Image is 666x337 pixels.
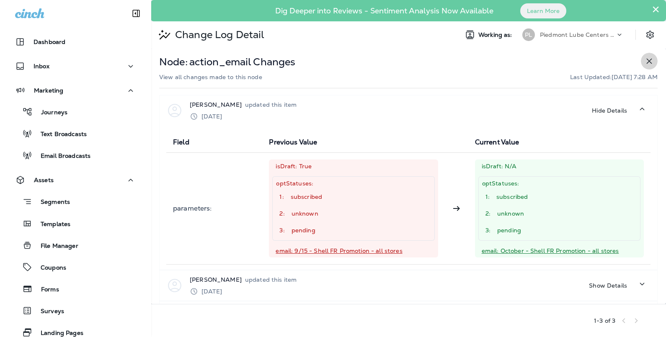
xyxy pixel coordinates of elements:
[485,227,490,234] p: 3:
[8,82,142,99] button: Marketing
[201,287,222,296] div: Sep 8, 2025 11:31 AM
[32,198,70,207] p: Segments
[124,5,148,22] button: Collapse Sidebar
[485,210,490,217] p: 2:
[201,113,222,120] p: [DATE]
[8,215,142,232] button: Templates
[497,210,627,217] p: unknown
[8,103,142,121] button: Journeys
[570,74,658,80] p: Last Updated: [DATE] 7:28 AM
[592,107,627,114] p: Hide Details
[652,3,660,16] button: Close
[34,39,65,45] p: Dashboard
[172,28,264,41] p: Change Log Detail
[190,275,242,284] p: [PERSON_NAME]
[159,57,188,67] p: Node:
[482,180,560,187] p: optStatuses:
[33,109,67,117] p: Journeys
[33,286,59,294] p: Forms
[291,193,421,200] p: subscribed
[189,57,252,67] p: action_email
[540,31,615,38] p: Piedmont Lube Centers LLC
[279,227,284,234] p: 3:
[32,221,70,229] p: Templates
[482,163,634,170] p: isDraft: N/A
[34,177,54,183] p: Assets
[292,227,421,234] p: pending
[32,308,64,316] p: Surveys
[251,10,518,12] p: Dig Deeper into Reviews - Sentiment Analysis Now Available
[190,100,242,109] p: [PERSON_NAME]
[8,125,142,142] button: Text Broadcasts
[594,317,615,324] div: 1 - 3 of 3
[32,152,90,160] p: Email Broadcasts
[253,57,295,67] p: Changes
[8,193,142,211] button: Segments
[34,63,49,69] p: Inbox
[173,204,256,213] p: parameters :
[201,288,222,295] p: [DATE]
[245,276,297,283] p: updated this item
[497,227,627,234] p: pending
[32,131,87,139] p: Text Broadcasts
[589,282,627,289] p: Show Details
[8,58,142,75] button: Inbox
[279,210,284,217] p: 2:
[292,210,421,217] p: unknown
[8,237,142,254] button: File Manager
[32,264,66,272] p: Coupons
[276,180,354,187] p: optStatuses:
[496,193,627,200] p: subscribed
[643,27,658,42] button: Settings
[173,139,256,146] p: Field
[8,258,142,276] button: Coupons
[159,73,262,81] p: View all changes made to this node
[32,242,78,250] p: File Manager
[522,28,535,41] div: PL
[475,139,644,146] p: Current Value
[485,193,490,200] p: 1:
[279,193,284,200] p: 1:
[276,247,428,254] p: email: 9/15 - Shell FR Promotion - all stores
[34,87,63,94] p: Marketing
[269,139,438,146] p: Previous Value
[8,147,142,164] button: Email Broadcasts
[8,172,142,188] button: Assets
[8,302,142,319] button: Surveys
[478,31,514,39] span: Working as:
[8,280,142,298] button: Forms
[276,163,428,170] p: isDraft: True
[201,112,222,121] div: Sep 15, 2025 12:57 PM
[8,33,142,50] button: Dashboard
[482,247,634,254] p: email: October - Shell FR Promotion - all stores
[245,101,297,108] p: updated this item
[520,3,566,18] button: Learn More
